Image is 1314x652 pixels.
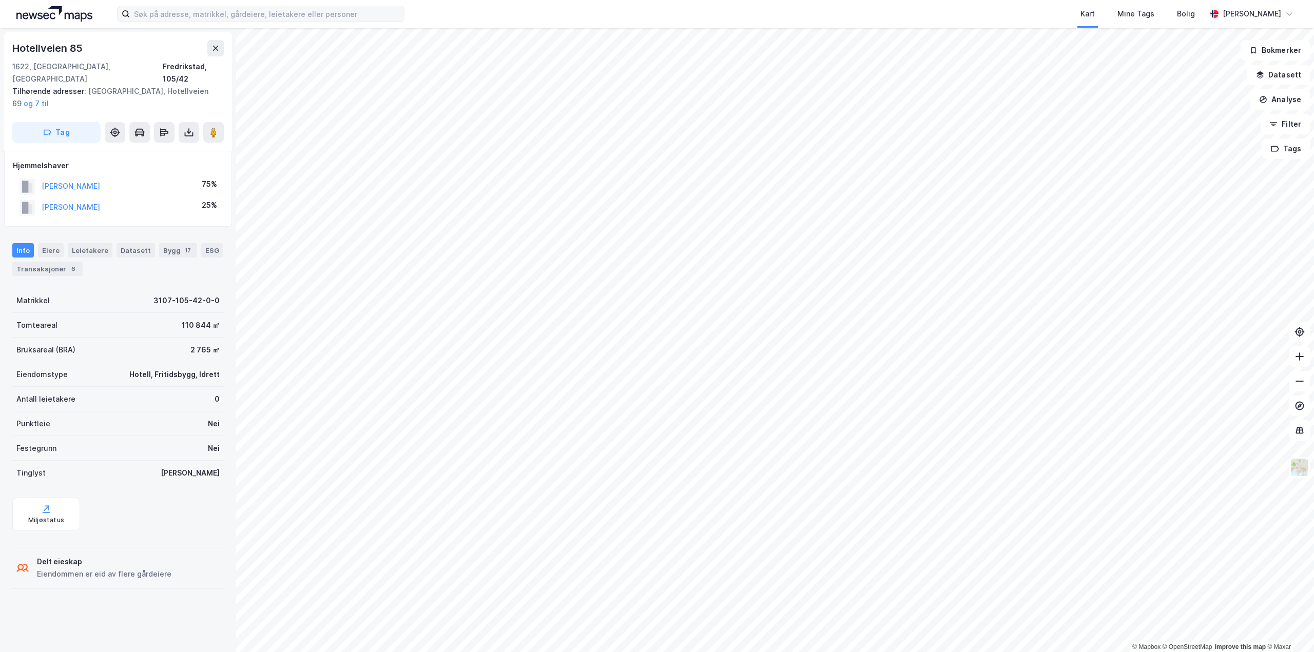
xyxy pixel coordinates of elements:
[12,243,34,258] div: Info
[68,264,79,274] div: 6
[1247,65,1310,85] button: Datasett
[190,344,220,356] div: 2 765 ㎡
[38,243,64,258] div: Eiere
[1215,643,1266,650] a: Improve this map
[1132,643,1161,650] a: Mapbox
[153,294,220,307] div: 3107-105-42-0-0
[215,393,220,405] div: 0
[37,568,171,580] div: Eiendommen er eid av flere gårdeiere
[12,122,101,143] button: Tag
[159,243,197,258] div: Bygg
[16,294,50,307] div: Matrikkel
[16,467,46,479] div: Tinglyst
[1117,8,1154,20] div: Mine Tags
[1250,89,1310,110] button: Analyse
[37,556,171,568] div: Delt eieskap
[16,368,68,381] div: Eiendomstype
[16,319,57,331] div: Tomteareal
[12,61,163,85] div: 1622, [GEOGRAPHIC_DATA], [GEOGRAPHIC_DATA]
[12,85,216,110] div: [GEOGRAPHIC_DATA], Hotellveien 69
[12,87,88,95] span: Tilhørende adresser:
[117,243,155,258] div: Datasett
[182,319,220,331] div: 110 844 ㎡
[129,368,220,381] div: Hotell, Fritidsbygg, Idrett
[16,6,92,22] img: logo.a4113a55bc3d86da70a041830d287a7e.svg
[1163,643,1212,650] a: OpenStreetMap
[1262,139,1310,159] button: Tags
[1177,8,1195,20] div: Bolig
[183,245,193,255] div: 17
[1290,458,1309,477] img: Z
[208,418,220,430] div: Nei
[16,393,75,405] div: Antall leietakere
[1241,40,1310,61] button: Bokmerker
[1261,114,1310,134] button: Filter
[208,442,220,455] div: Nei
[201,243,223,258] div: ESG
[12,40,85,56] div: Hotellveien 85
[202,199,217,211] div: 25%
[13,160,223,172] div: Hjemmelshaver
[130,6,404,22] input: Søk på adresse, matrikkel, gårdeiere, leietakere eller personer
[16,442,56,455] div: Festegrunn
[16,418,50,430] div: Punktleie
[1263,603,1314,652] iframe: Chat Widget
[163,61,224,85] div: Fredrikstad, 105/42
[202,178,217,190] div: 75%
[12,262,83,276] div: Transaksjoner
[16,344,75,356] div: Bruksareal (BRA)
[1223,8,1281,20] div: [PERSON_NAME]
[1080,8,1095,20] div: Kart
[161,467,220,479] div: [PERSON_NAME]
[28,516,64,524] div: Miljøstatus
[68,243,112,258] div: Leietakere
